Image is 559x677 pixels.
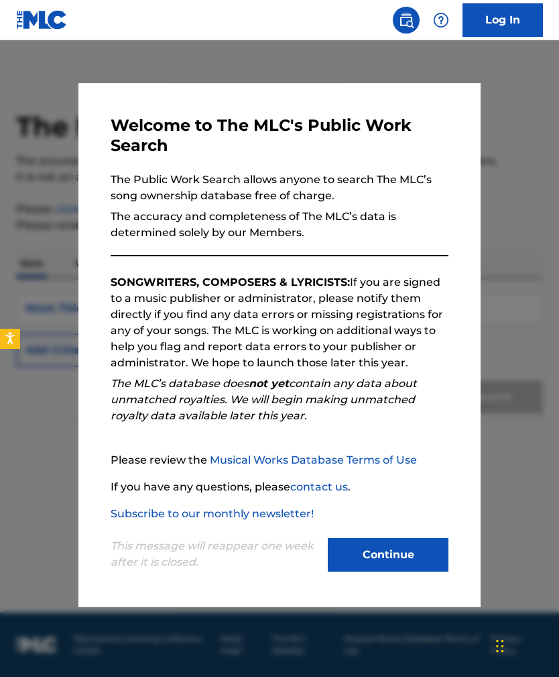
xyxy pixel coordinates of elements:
p: The accuracy and completeness of The MLC’s data is determined solely by our Members. [111,209,448,241]
a: Log In [462,3,543,37]
div: Drag [496,626,504,666]
p: If you have any questions, please . [111,479,448,495]
img: search [398,12,414,28]
p: This message will reappear one week after it is closed. [111,538,320,570]
a: Musical Works Database Terms of Use [210,454,417,466]
em: The MLC’s database does contain any data about unmatched royalties. We will begin making unmatche... [111,377,417,422]
strong: SONGWRITERS, COMPOSERS & LYRICISTS: [111,276,350,289]
strong: not yet [249,377,289,390]
a: Public Search [393,7,420,34]
a: contact us [290,480,348,493]
h3: Welcome to The MLC's Public Work Search [111,115,448,156]
button: Continue [328,538,448,572]
div: Help [428,7,454,34]
p: If you are signed to a music publisher or administrator, please notify them directly if you find ... [111,274,448,371]
p: Please review the [111,452,448,468]
img: MLC Logo [16,10,68,30]
img: help [433,12,449,28]
iframe: Chat Widget [492,613,559,677]
p: The Public Work Search allows anyone to search The MLC’s song ownership database free of charge. [111,172,448,204]
a: Subscribe to our monthly newsletter! [111,507,314,520]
